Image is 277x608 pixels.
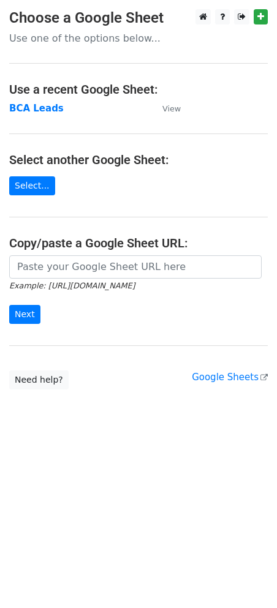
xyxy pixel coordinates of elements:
h4: Copy/paste a Google Sheet URL: [9,236,268,250]
h4: Use a recent Google Sheet: [9,82,268,97]
small: Example: [URL][DOMAIN_NAME] [9,281,135,290]
p: Use one of the options below... [9,32,268,45]
input: Next [9,305,40,324]
a: Select... [9,176,55,195]
a: View [150,103,181,114]
input: Paste your Google Sheet URL here [9,255,262,279]
small: View [162,104,181,113]
a: BCA Leads [9,103,64,114]
a: Google Sheets [192,372,268,383]
h3: Choose a Google Sheet [9,9,268,27]
h4: Select another Google Sheet: [9,152,268,167]
a: Need help? [9,370,69,389]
